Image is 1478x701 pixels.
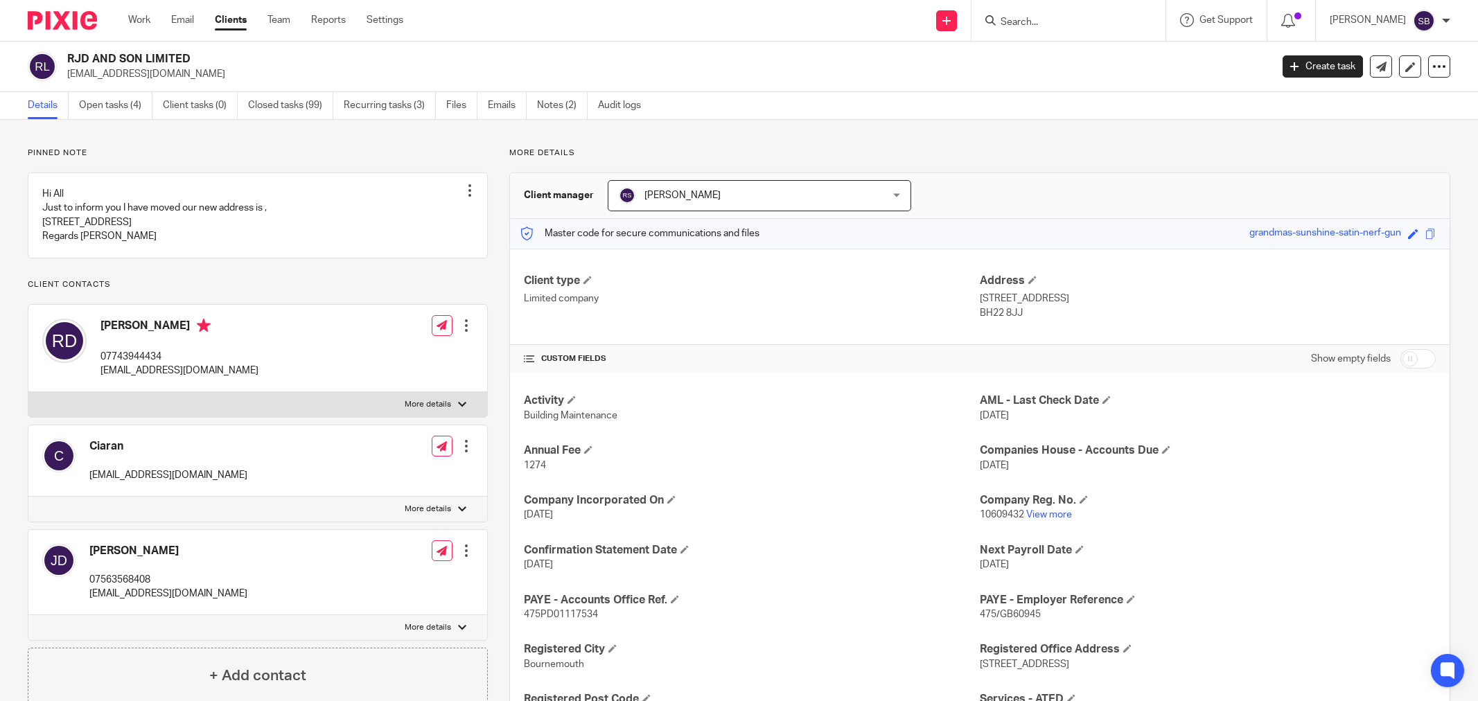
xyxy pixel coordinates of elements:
a: Settings [367,13,403,27]
div: grandmas-sunshine-satin-nerf-gun [1249,226,1401,242]
span: Get Support [1199,15,1253,25]
h4: [PERSON_NAME] [89,544,247,558]
h4: CUSTOM FIELDS [524,353,980,364]
h4: Registered Office Address [980,642,1436,657]
p: More details [509,148,1450,159]
a: Audit logs [598,92,651,119]
p: [PERSON_NAME] [1330,13,1406,27]
a: Details [28,92,69,119]
a: Create task [1283,55,1363,78]
label: Show empty fields [1311,352,1391,366]
span: [PERSON_NAME] [644,190,721,200]
h4: Registered City [524,642,980,657]
p: [EMAIL_ADDRESS][DOMAIN_NAME] [89,468,247,482]
span: 10609432 [980,510,1024,520]
h4: Annual Fee [524,443,980,458]
img: Pixie [28,11,97,30]
a: View more [1026,510,1072,520]
p: BH22 8JJ [980,306,1436,320]
span: [STREET_ADDRESS] [980,659,1069,669]
a: Reports [311,13,346,27]
h4: Ciaran [89,439,247,454]
input: Search [999,17,1124,29]
img: svg%3E [42,439,76,472]
h2: RJD AND SON LIMITED [67,52,1023,66]
a: Emails [488,92,527,119]
span: 1274 [524,461,546,470]
a: Recurring tasks (3) [344,92,436,119]
a: Closed tasks (99) [248,92,333,119]
h3: Client manager [524,188,594,202]
span: 475PD01117534 [524,610,598,619]
p: More details [405,399,451,410]
p: [EMAIL_ADDRESS][DOMAIN_NAME] [100,364,258,378]
a: Client tasks (0) [163,92,238,119]
h4: [PERSON_NAME] [100,319,258,336]
p: More details [405,504,451,515]
h4: Address [980,274,1436,288]
span: 475/GB60945 [980,610,1041,619]
span: [DATE] [524,560,553,569]
a: Work [128,13,150,27]
h4: Next Payroll Date [980,543,1436,558]
span: [DATE] [980,560,1009,569]
span: Bournemouth [524,659,584,669]
span: Building Maintenance [524,411,617,420]
p: Pinned note [28,148,488,159]
p: Client contacts [28,279,488,290]
i: Primary [197,319,211,332]
h4: PAYE - Employer Reference [980,593,1436,607]
p: [EMAIL_ADDRESS][DOMAIN_NAME] [89,587,247,601]
a: Files [446,92,477,119]
a: Notes (2) [537,92,588,119]
img: svg%3E [42,319,87,363]
a: Email [171,13,194,27]
a: Team [267,13,290,27]
h4: Activity [524,393,980,408]
span: [DATE] [524,510,553,520]
h4: PAYE - Accounts Office Ref. [524,593,980,607]
img: svg%3E [28,52,57,81]
p: Master code for secure communications and files [520,227,759,240]
a: Clients [215,13,247,27]
h4: Client type [524,274,980,288]
h4: AML - Last Check Date [980,393,1436,408]
a: Open tasks (4) [79,92,152,119]
h4: + Add contact [209,665,306,686]
p: [EMAIL_ADDRESS][DOMAIN_NAME] [67,67,1262,81]
img: svg%3E [619,187,635,204]
h4: Company Reg. No. [980,493,1436,508]
p: Limited company [524,292,980,305]
h4: Confirmation Statement Date [524,543,980,558]
span: [DATE] [980,411,1009,420]
img: svg%3E [1413,10,1435,32]
img: svg%3E [42,544,76,577]
span: [DATE] [980,461,1009,470]
h4: Companies House - Accounts Due [980,443,1436,458]
h4: Company Incorporated On [524,493,980,508]
p: 07743944434 [100,350,258,364]
p: [STREET_ADDRESS] [980,292,1436,305]
p: 07563568408 [89,573,247,587]
p: More details [405,622,451,633]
